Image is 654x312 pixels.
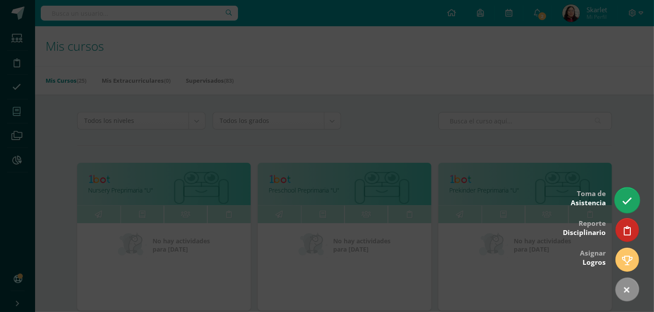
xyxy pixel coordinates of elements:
div: Reporte [563,213,606,242]
div: Asignar [580,243,606,271]
span: Asistencia [571,198,606,207]
span: Disciplinario [563,228,606,237]
span: Logros [583,258,606,267]
div: Toma de [571,183,606,212]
